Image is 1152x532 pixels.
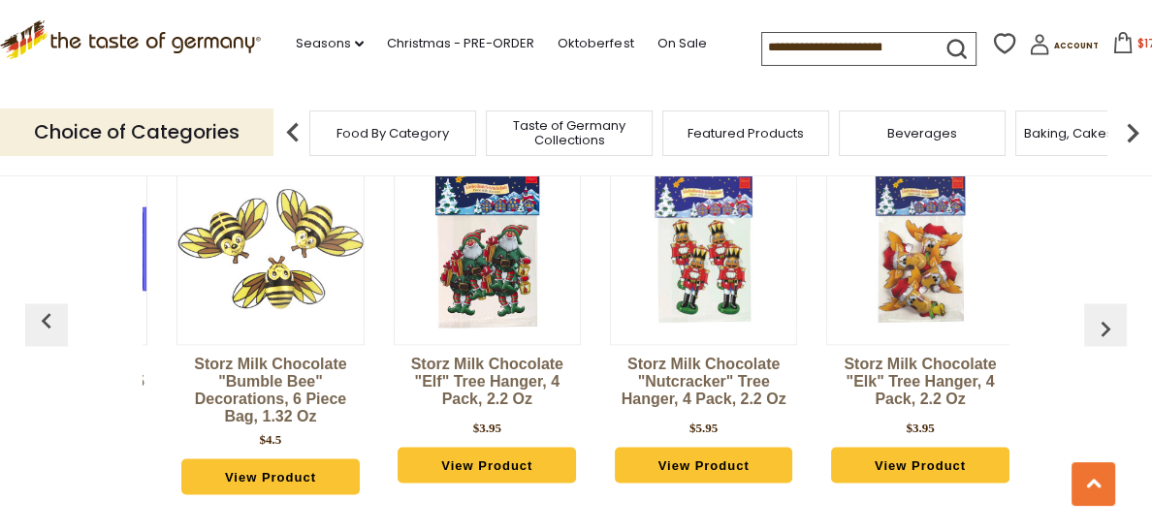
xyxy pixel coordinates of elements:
img: Storz Milk Chocolate [395,156,580,341]
a: Beverages [887,126,957,141]
a: Account [1029,34,1099,62]
img: previous arrow [31,305,62,336]
a: Storz Milk Chocolate "Bumble Bee" Decorations, 6 piece bag, 1.32 oz [176,355,364,424]
img: Storz Milk Chocolate [177,156,363,341]
a: Storz Milk Chocolate "Elf" Tree Hanger, 4 pack, 2.2 oz [394,355,581,413]
div: $3.95 [473,418,501,437]
a: Oktoberfest [558,33,633,54]
a: View Product [615,447,793,484]
a: Featured Products [688,126,804,141]
span: Account [1054,41,1099,51]
img: next arrow [1113,113,1152,152]
a: Storz Milk Chocolate "Nutcracker" Tree Hanger, 4 pack, 2.2 oz [610,355,797,413]
a: On Sale [656,33,706,54]
div: $4.5 [260,429,282,449]
img: previous arrow [1090,313,1121,344]
div: $5.95 [689,418,718,437]
img: previous arrow [273,113,312,152]
img: Storz Milk Chocolate [827,156,1012,341]
a: Christmas - PRE-ORDER [387,33,534,54]
a: Food By Category [336,126,449,141]
div: $3.95 [906,418,934,437]
a: View Product [831,447,1009,484]
a: View Product [181,458,360,495]
img: Storz Milk Chocolate [611,156,796,341]
a: Seasons [296,33,364,54]
a: Storz Milk Chocolate "Elk" Tree Hanger, 4 pack, 2.2 oz [826,355,1013,413]
a: View Product [398,447,576,484]
a: Taste of Germany Collections [492,118,647,147]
